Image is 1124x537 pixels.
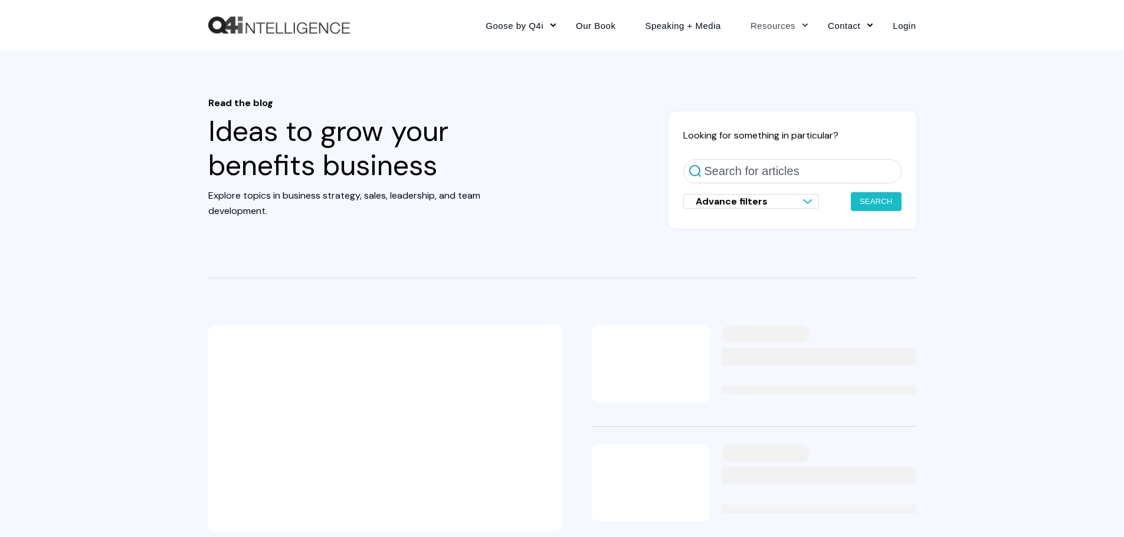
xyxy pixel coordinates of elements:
button: Search [851,192,902,211]
h2: Looking for something in particular? [683,129,902,141]
input: Search for articles [683,159,902,183]
img: Q4intelligence, LLC logo [208,17,350,34]
span: Read the blog [208,97,533,108]
h1: Ideas to grow your benefits business [208,97,533,182]
span: Advance filters [696,195,768,207]
a: Back to Home [208,17,350,34]
span: Explore topics in business strategy, sales, leadership, and team development. [208,189,480,217]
